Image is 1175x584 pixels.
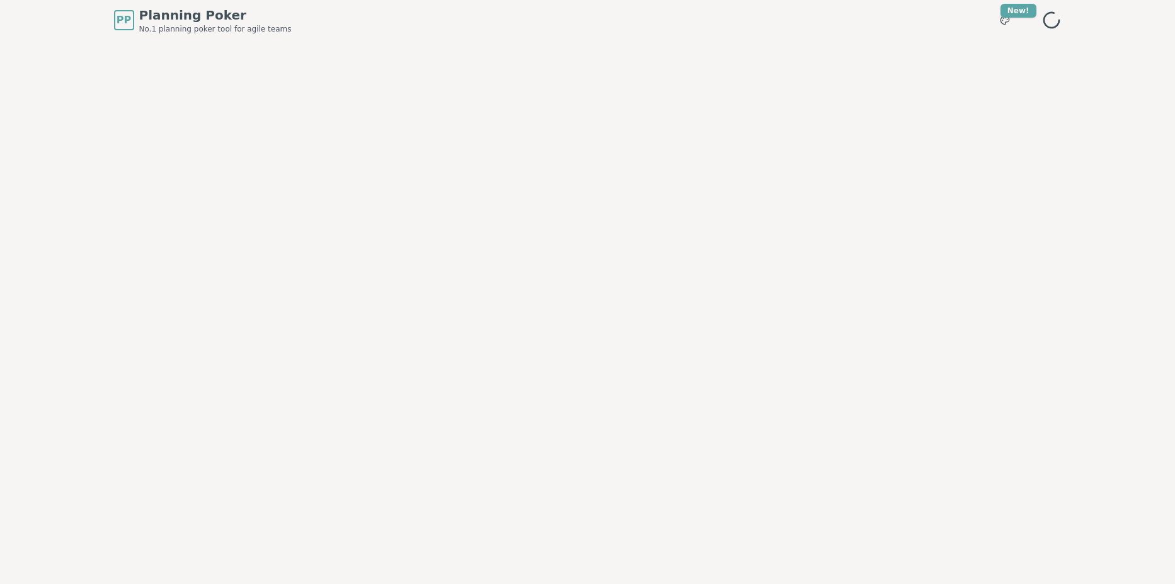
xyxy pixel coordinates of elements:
[994,9,1016,32] button: New!
[1000,4,1036,18] div: New!
[139,6,292,24] span: Planning Poker
[114,6,292,34] a: PPPlanning PokerNo.1 planning poker tool for agile teams
[139,24,292,34] span: No.1 planning poker tool for agile teams
[117,13,131,28] span: PP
